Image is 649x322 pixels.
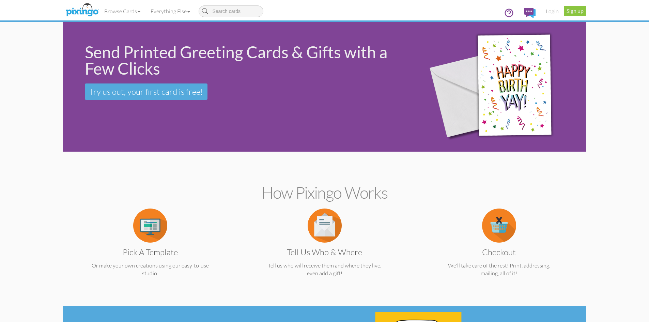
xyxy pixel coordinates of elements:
[99,3,145,20] a: Browse Cards
[85,83,207,100] a: Try us out, your first card is free!
[85,44,406,77] div: Send Printed Greeting Cards & Gifts with a Few Clicks
[251,221,399,277] a: Tell us Who & Where Tell us who will receive them and where they live, even add a gift!
[64,2,100,19] img: pixingo logo
[81,248,219,257] h3: Pick a Template
[251,262,399,277] p: Tell us who will receive them and where they live, even add a gift!
[524,8,536,18] img: comments.svg
[417,13,582,162] img: 942c5090-71ba-4bfc-9a92-ca782dcda692.png
[564,6,586,16] a: Sign up
[199,5,263,17] input: Search cards
[308,209,342,243] img: item.alt
[76,262,224,277] p: Or make your own creations using our easy-to-use studio.
[256,248,393,257] h3: Tell us Who & Where
[133,209,167,243] img: item.alt
[482,209,516,243] img: item.alt
[430,248,568,257] h3: Checkout
[145,3,195,20] a: Everything Else
[75,184,574,202] h2: How Pixingo works
[425,262,573,277] p: We'll take care of the rest! Print, addressing, mailing, all of it!
[425,221,573,277] a: Checkout We'll take care of the rest! Print, addressing, mailing, all of it!
[541,3,564,20] a: Login
[89,87,203,97] span: Try us out, your first card is free!
[76,221,224,277] a: Pick a Template Or make your own creations using our easy-to-use studio.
